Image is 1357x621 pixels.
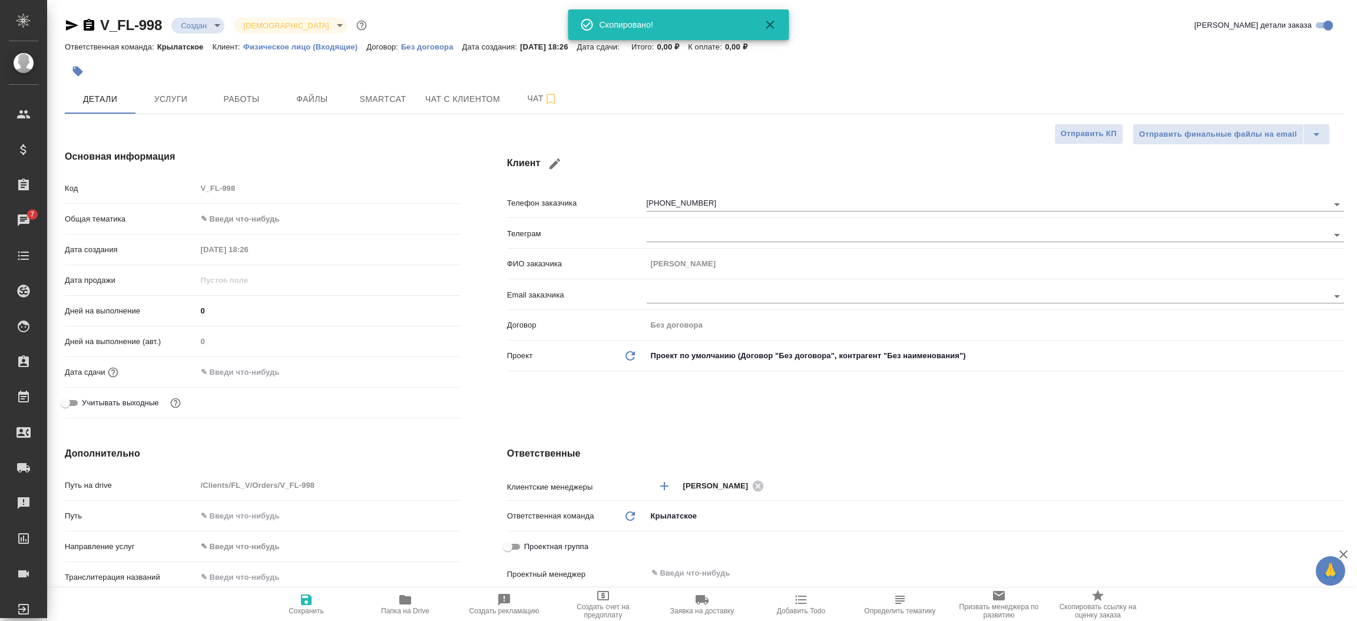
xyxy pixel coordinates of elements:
[177,21,210,31] button: Создан
[243,41,367,51] a: Физическое лицо (Входящие)
[72,92,128,107] span: Детали
[507,258,647,270] p: ФИО заказчика
[401,42,462,51] p: Без договора
[197,209,460,229] div: ✎ Введи что-нибудь
[650,566,1301,580] input: ✎ Введи что-нибудь
[201,541,446,553] div: ✎ Введи что-нибудь
[65,572,197,583] p: Транслитерация названий
[356,588,455,621] button: Папка на Drive
[243,42,367,51] p: Физическое лицо (Входящие)
[3,206,44,235] a: 7
[23,209,41,220] span: 7
[65,447,460,461] h4: Дополнительно
[65,305,197,317] p: Дней на выполнение
[240,21,332,31] button: [DEMOGRAPHIC_DATA]
[1316,556,1345,586] button: 🙏
[366,42,401,51] p: Договор:
[647,255,1344,272] input: Пустое поле
[752,588,850,621] button: Добавить Todo
[197,537,460,557] div: ✎ Введи что-нибудь
[65,244,197,256] p: Дата создания
[65,150,460,164] h4: Основная информация
[1194,19,1312,31] span: [PERSON_NAME] детали заказа
[65,336,197,348] p: Дней на выполнение (авт.)
[653,588,752,621] button: Заявка на доставку
[197,272,300,289] input: Пустое поле
[520,42,577,51] p: [DATE] 18:26
[197,180,460,197] input: Пустое поле
[213,92,270,107] span: Работы
[65,366,105,378] p: Дата сдачи
[197,569,460,586] input: ✎ Введи что-нибудь
[1329,288,1345,305] button: Open
[401,41,462,51] a: Без договора
[82,18,96,32] button: Скопировать ссылку
[507,481,647,493] p: Клиентские менеджеры
[100,17,162,33] a: V_FL-998
[355,92,411,107] span: Smartcat
[507,197,647,209] p: Телефон заказчика
[462,42,520,51] p: Дата создания:
[1139,128,1297,141] span: Отправить финальные файлы на email
[157,42,213,51] p: Крылатское
[105,365,121,380] button: Если добавить услуги и заполнить их объемом, то дата рассчитается автоматически
[683,480,756,492] span: [PERSON_NAME]
[631,42,657,51] p: Итого:
[284,92,340,107] span: Файлы
[688,42,725,51] p: К оплате:
[469,607,540,615] span: Создать рекламацию
[507,569,647,580] p: Проектный менеджер
[1133,124,1303,145] button: Отправить финальные файлы на email
[514,91,571,106] span: Чат
[949,588,1048,621] button: Призвать менеджера по развитию
[647,506,1344,526] div: Крылатское
[455,588,554,621] button: Создать рекламацию
[1061,127,1117,141] span: Отправить КП
[65,42,157,51] p: Ответственная команда:
[1133,124,1330,145] div: split button
[65,213,197,225] p: Общая тематика
[354,18,369,33] button: Доп статусы указывают на важность/срочность заказа
[65,275,197,286] p: Дата продажи
[864,607,935,615] span: Определить тематику
[507,319,647,331] p: Договор
[670,607,734,615] span: Заявка на доставку
[197,477,460,494] input: Пустое поле
[65,541,197,553] p: Направление услуг
[725,42,756,51] p: 0,00 ₽
[197,241,300,258] input: Пустое поле
[65,58,91,84] button: Добавить тэг
[507,447,1344,461] h4: Ответственные
[1320,559,1341,583] span: 🙏
[600,19,747,31] div: Скопировано!
[561,603,646,619] span: Создать счет на предоплату
[171,18,224,34] div: Создан
[850,588,949,621] button: Определить тематику
[1329,196,1345,213] button: Open
[657,42,688,51] p: 0,00 ₽
[650,472,678,500] button: Добавить менеджера
[289,607,324,615] span: Сохранить
[544,92,558,106] svg: Подписаться
[507,289,647,301] p: Email заказчика
[82,397,159,409] span: Учитывать выходные
[234,18,346,34] div: Создан
[1048,588,1147,621] button: Скопировать ссылку на оценку заказа
[956,603,1041,619] span: Призвать менеджера по развитию
[507,510,594,522] p: Ответственная команда
[777,607,825,615] span: Добавить Todo
[197,333,460,350] input: Пустое поле
[554,588,653,621] button: Создать счет на предоплату
[197,364,300,381] input: ✎ Введи что-нибудь
[425,92,500,107] span: Чат с клиентом
[65,480,197,491] p: Путь на drive
[257,588,356,621] button: Сохранить
[143,92,199,107] span: Услуги
[1054,124,1123,144] button: Отправить КП
[168,395,183,411] button: Выбери, если сб и вс нужно считать рабочими днями для выполнения заказа.
[524,541,588,553] span: Проектная группа
[1338,485,1340,487] button: Open
[756,18,785,32] button: Закрыть
[212,42,243,51] p: Клиент:
[197,507,460,524] input: ✎ Введи что-нибудь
